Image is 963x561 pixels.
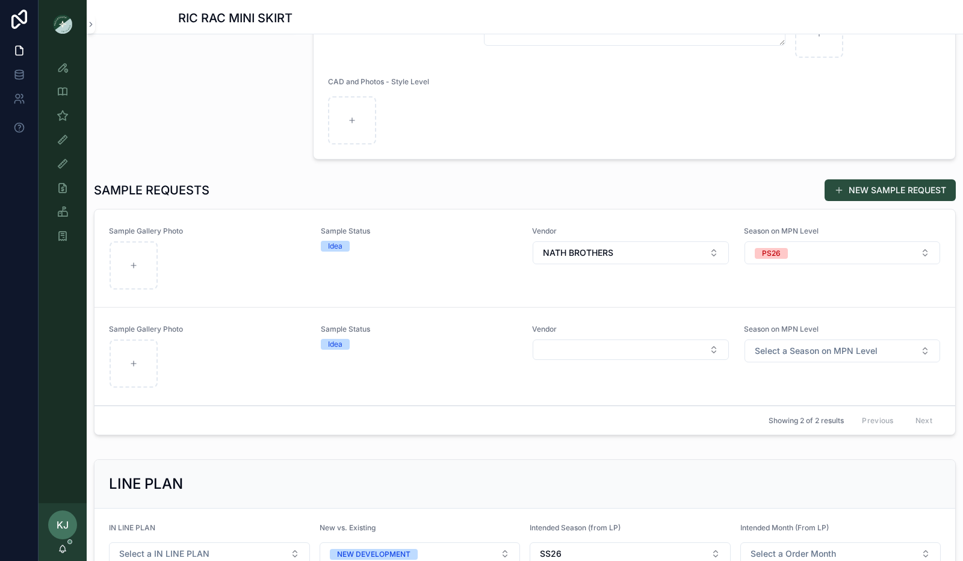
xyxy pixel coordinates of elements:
span: KJ [57,518,69,532]
span: Intended Month (From LP) [740,523,829,532]
button: Select Button [745,339,941,362]
span: Sample Gallery Photo [109,324,306,334]
span: Select a IN LINE PLAN [119,548,209,560]
a: Sample Gallery PhotoSample StatusIdeaVendorSelect ButtonSeason on MPN LevelSelect Button [94,209,955,308]
button: NEW SAMPLE REQUEST [825,179,956,201]
div: Idea [328,241,342,252]
h2: LINE PLAN [109,474,183,494]
h1: RIC RAC MINI SKIRT [178,10,293,26]
span: CAD and Photos - Style Level [328,77,429,86]
span: Vendor [532,226,729,236]
span: SS26 [540,548,562,560]
span: Select a Order Month [751,548,836,560]
span: Season on MPN Level [744,324,941,334]
span: Vendor [532,324,729,334]
span: IN LINE PLAN [109,523,155,532]
button: Select Button [533,339,729,360]
span: New vs. Existing [320,523,376,532]
button: Select Button [745,241,941,264]
span: Season on MPN Level [744,226,941,236]
span: NATH BROTHERS [543,247,613,259]
h1: SAMPLE REQUESTS [94,182,209,199]
button: Select Button [533,241,729,264]
span: Sample Status [321,324,518,334]
div: Idea [328,339,342,350]
span: Intended Season (from LP) [530,523,621,532]
span: Sample Status [321,226,518,236]
span: Showing 2 of 2 results [769,416,844,426]
img: App logo [53,14,72,34]
div: NEW DEVELOPMENT [337,549,410,560]
div: scrollable content [39,48,87,262]
a: Sample Gallery PhotoSample StatusIdeaVendorSelect ButtonSeason on MPN LevelSelect Button [94,308,955,406]
span: Sample Gallery Photo [109,226,306,236]
div: PS26 [762,248,781,259]
span: Select a Season on MPN Level [755,345,878,357]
